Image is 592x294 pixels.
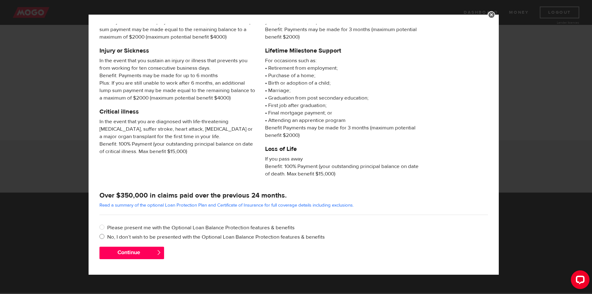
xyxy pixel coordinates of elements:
h5: Lifetime Milestone Support [265,47,421,54]
a: Read a summary of the optional Loan Protection Plan and Certificate of Insurance for full coverag... [99,202,354,208]
span: In the event that you sustain an injury or illness that prevents you from working for ten consecu... [99,57,256,102]
span: For occasions such as: [265,57,421,64]
h4: Over $350,000 in claims paid over the previous 24 months. [99,191,488,200]
span: If you pass away Benefit: 100% Payment (your outstanding principal balance on date of death. Max ... [265,155,421,178]
iframe: LiveChat chat widget [566,268,592,294]
label: Please present me with the Optional Loan Balance Protection features & benefits [107,224,488,231]
span: In the event that you are diagnosed with life-threatening [MEDICAL_DATA], suffer stroke, heart at... [99,118,256,155]
h5: Loss of Life [265,145,421,153]
input: Please present me with the Optional Loan Balance Protection features & benefits [99,224,107,232]
input: No, I don’t wish to be presented with the Optional Loan Balance Protection features & benefits [99,233,107,241]
label: No, I don’t wish to be presented with the Optional Loan Balance Protection features & benefits [107,233,488,241]
h5: Critical illness [99,108,256,115]
button: Continue [99,247,164,259]
p: • Retirement from employment; • Purchase of a home; • Birth or adoption of a child; • Marriage; •... [265,57,421,139]
h5: Injury or Sickness [99,47,256,54]
span:  [156,250,162,255]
